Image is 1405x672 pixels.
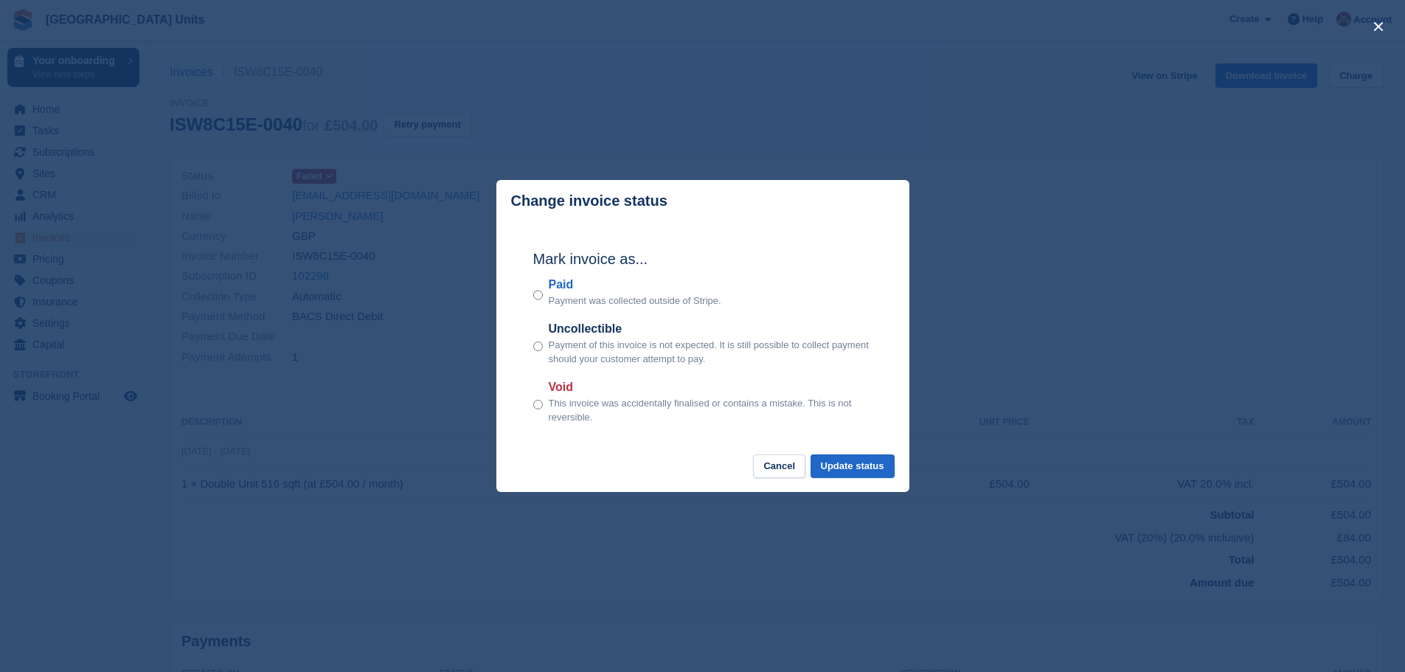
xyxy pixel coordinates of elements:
[549,378,873,396] label: Void
[549,320,873,338] label: Uncollectible
[1367,15,1390,38] button: close
[549,294,721,308] p: Payment was collected outside of Stripe.
[549,276,721,294] label: Paid
[549,338,873,367] p: Payment of this invoice is not expected. It is still possible to collect payment should your cust...
[511,193,667,209] p: Change invoice status
[811,454,895,479] button: Update status
[549,396,873,425] p: This invoice was accidentally finalised or contains a mistake. This is not reversible.
[533,248,873,270] h2: Mark invoice as...
[753,454,805,479] button: Cancel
